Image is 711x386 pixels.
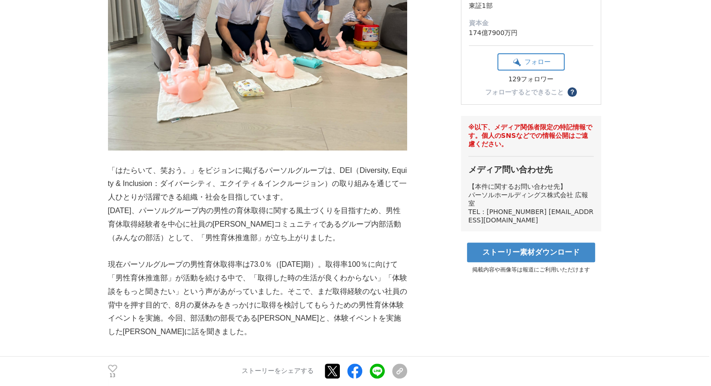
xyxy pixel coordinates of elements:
p: 現在パーソルグループの男性育休取得率は73.0％（[DATE]期）。取得率100％に向けて「男性育休推進部」が活動を続ける中で、「取得した時の生活が良くわからない」「体験談をもっと聞きたい」とい... [108,258,407,339]
dd: 174億7900万円 [469,28,593,38]
p: ストーリーをシェアする [242,367,314,376]
a: ストーリー素材ダウンロード [467,243,595,262]
p: 掲載内容や画像等は報道にご利用いただけます [461,266,601,274]
div: フォローするとできること [485,89,564,95]
dt: 資本金 [469,18,593,28]
span: パーソルホールディングス株式会社 広報室 [468,191,588,207]
div: メディア問い合わせ先 [468,156,594,175]
span: ？ [569,89,575,95]
button: フォロー [497,53,565,71]
button: ？ [567,87,577,97]
p: [DATE]、パーソルグループ内の男性の育休取得に関する風土づくりを目指すため、男性育休取得経験者を中心に社員の[PERSON_NAME]コミュニティであるグループ内部活動（みんなの部活）として... [108,204,407,244]
p: 「はたらいて、笑おう。」をビジョンに掲げるパーソルグループは、DEI（Diversity, Equity & Inclusion：ダイバーシティ、エクイティ＆インクルージョン）の取り組みを通じて... [108,164,407,204]
div: 129フォロワー [497,75,565,84]
span: 【本件に関するお問い合わせ先】 [468,183,567,190]
div: ※以下、メディア関係者限定の特記情報です。個人のSNSなどでの情報公開はご遠慮ください。 [468,123,594,149]
dd: 東証1部 [469,1,593,11]
p: 13 [108,373,117,378]
span: TEL：[PHONE_NUMBER] [EMAIL_ADDRESS][DOMAIN_NAME] [468,208,594,224]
